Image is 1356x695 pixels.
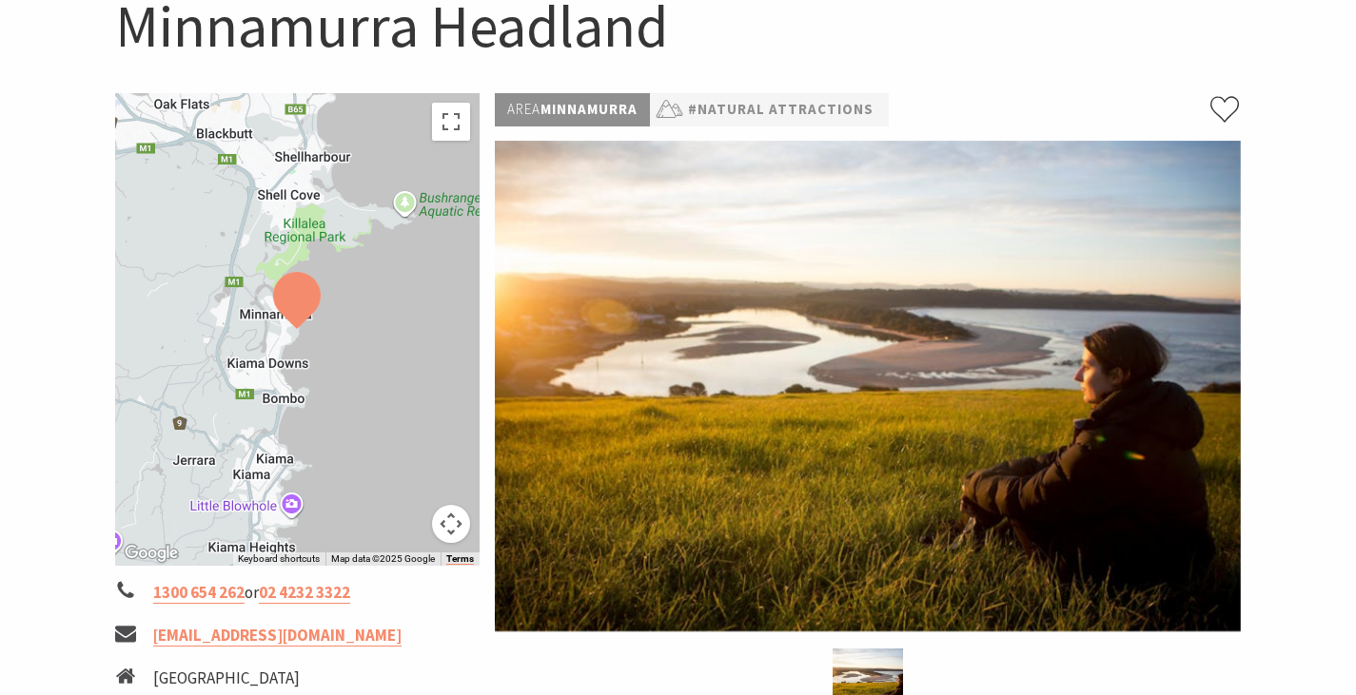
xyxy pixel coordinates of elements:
[432,103,470,141] button: Toggle fullscreen view
[115,580,481,606] li: or
[153,666,338,691] li: [GEOGRAPHIC_DATA]
[238,552,320,566] button: Keyboard shortcuts
[331,553,435,564] span: Map data ©2025 Google
[688,98,874,122] a: #Natural Attractions
[120,541,183,566] img: Google
[153,582,245,604] a: 1300 654 262
[495,93,650,126] p: Minnamurra
[495,141,1241,631] img: Minnamurra Lookout
[446,553,474,565] a: Terms (opens in new tab)
[120,541,183,566] a: Click to see this area on Google Maps
[259,582,350,604] a: 02 4232 3322
[153,625,402,647] a: [EMAIL_ADDRESS][DOMAIN_NAME]
[432,505,470,543] button: Map camera controls
[507,100,540,118] span: Area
